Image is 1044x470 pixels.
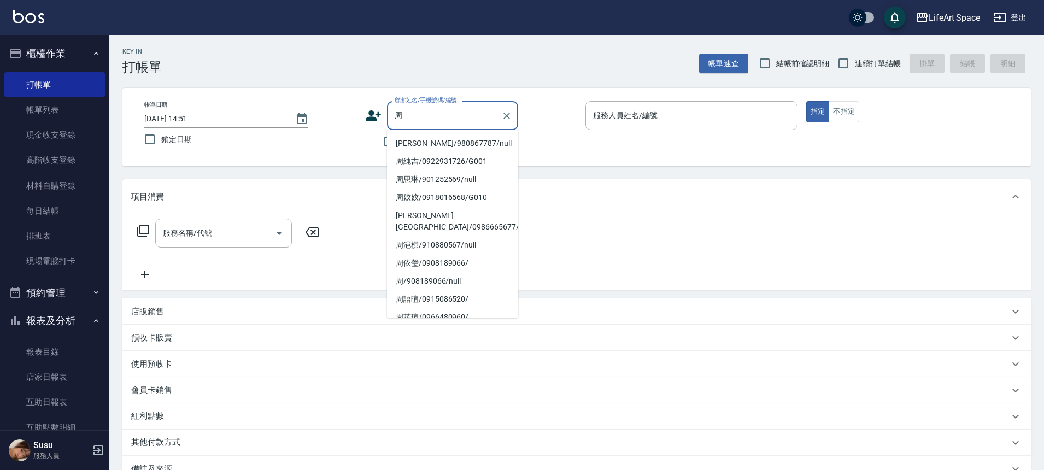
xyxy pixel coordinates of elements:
[131,410,169,422] p: 紅利點數
[806,101,830,122] button: 指定
[13,10,44,23] img: Logo
[122,351,1031,377] div: 使用預收卡
[122,430,1031,456] div: 其他付款方式
[144,110,284,128] input: YYYY/MM/DD hh:mm
[4,415,105,440] a: 互助點數明細
[4,339,105,365] a: 報表目錄
[4,365,105,390] a: 店家日報表
[4,39,105,68] button: 櫃檯作業
[4,173,105,198] a: 材料自購登錄
[387,272,518,290] li: 周/908189066/null
[122,60,162,75] h3: 打帳單
[4,97,105,122] a: 帳單列表
[4,279,105,307] button: 預約管理
[387,134,518,152] li: [PERSON_NAME]/980867787/null
[699,54,748,74] button: 帳單速查
[122,325,1031,351] div: 預收卡販賣
[9,439,31,461] img: Person
[122,403,1031,430] div: 紅利點數
[33,451,89,461] p: 服務人員
[33,440,89,451] h5: Susu
[122,298,1031,325] div: 店販銷售
[395,96,457,104] label: 顧客姓名/手機號碼/編號
[989,8,1031,28] button: 登出
[131,437,186,449] p: 其他付款方式
[855,58,901,69] span: 連續打單結帳
[122,48,162,55] h2: Key In
[4,390,105,415] a: 互助日報表
[387,290,518,308] li: 周語暄/0915086520/
[144,101,167,109] label: 帳單日期
[4,198,105,224] a: 每日結帳
[4,72,105,97] a: 打帳單
[4,249,105,274] a: 現場電腦打卡
[131,332,172,344] p: 預收卡販賣
[122,179,1031,214] div: 項目消費
[499,108,514,124] button: Clear
[387,207,518,236] li: [PERSON_NAME][GEOGRAPHIC_DATA]/0986665677/
[387,236,518,254] li: 周浥棋/910880567/null
[289,106,315,132] button: Choose date, selected date is 2025-08-12
[911,7,984,29] button: LifeArt Space
[387,189,518,207] li: 周妏妏/0918016568/G010
[387,254,518,272] li: 周依瑩/0908189066/
[4,122,105,148] a: 現金收支登錄
[161,134,192,145] span: 鎖定日期
[829,101,859,122] button: 不指定
[776,58,830,69] span: 結帳前確認明細
[387,152,518,171] li: 周純吉/0922931726/G001
[131,385,172,396] p: 會員卡銷售
[122,377,1031,403] div: 會員卡銷售
[4,224,105,249] a: 排班表
[929,11,980,25] div: LifeArt Space
[387,308,518,326] li: 周芷瑄/0966480960/
[387,171,518,189] li: 周思琳/901252569/null
[131,191,164,203] p: 項目消費
[271,225,288,242] button: Open
[131,359,172,370] p: 使用預收卡
[4,307,105,335] button: 報表及分析
[131,306,164,318] p: 店販銷售
[884,7,906,28] button: save
[4,148,105,173] a: 高階收支登錄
